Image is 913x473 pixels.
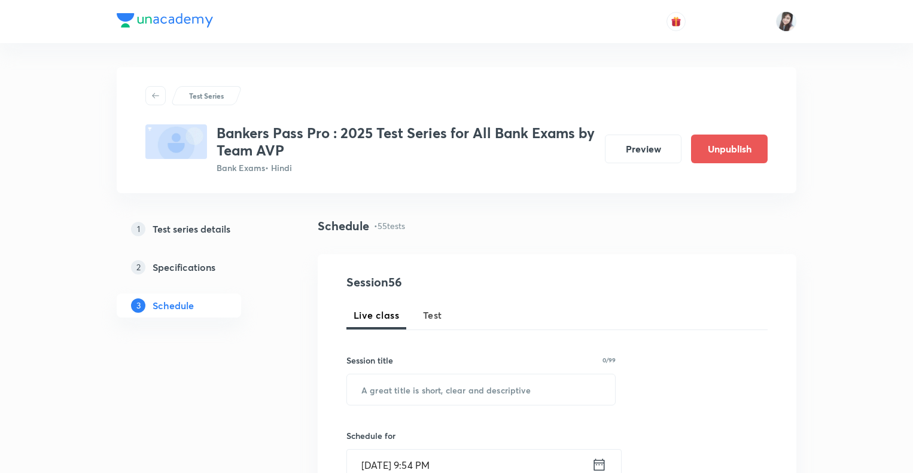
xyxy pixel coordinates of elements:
button: avatar [667,12,686,31]
button: Unpublish [691,135,768,163]
img: Manjeet Kaur [776,11,796,32]
h4: Session 56 [346,273,565,291]
p: 0/99 [602,357,616,363]
h6: Schedule for [346,429,616,442]
h5: Specifications [153,260,215,274]
p: Bank Exams • Hindi [217,161,595,174]
p: 1 [131,222,145,236]
h5: Schedule [153,298,194,313]
input: A great title is short, clear and descriptive [347,374,615,405]
img: avatar [671,16,681,27]
h6: Session title [346,354,393,367]
img: fallback-thumbnail.png [145,124,207,159]
a: 1Test series details [117,217,279,241]
span: Live class [354,308,399,322]
span: Test [423,308,442,322]
h4: Schedule [318,217,369,235]
p: 2 [131,260,145,274]
a: 2Specifications [117,255,279,279]
p: 3 [131,298,145,313]
button: Preview [605,135,681,163]
p: Test Series [189,90,224,101]
img: Company Logo [117,13,213,28]
a: Company Logo [117,13,213,30]
h3: Bankers Pass Pro : 2025 Test Series for All Bank Exams by Team AVP [217,124,595,159]
p: • 55 tests [374,219,405,232]
h5: Test series details [153,222,230,236]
